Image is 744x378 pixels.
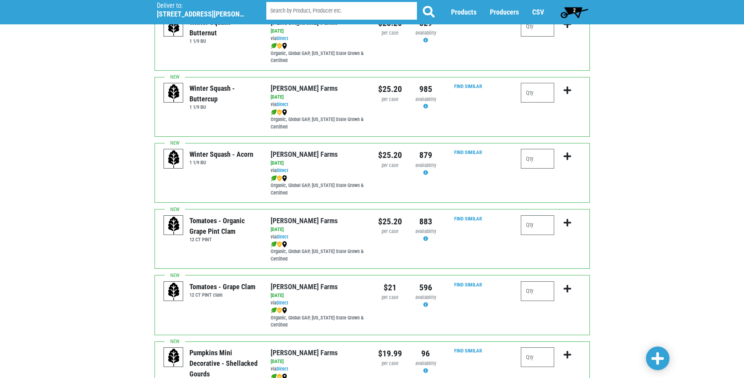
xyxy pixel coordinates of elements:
div: Organic, Global GAP, [US_STATE] State Grown & Certified [271,108,366,131]
div: 883 [414,215,438,228]
span: 2 [573,7,576,13]
div: Organic, Global GAP, [US_STATE] State Grown & Certified [271,307,366,329]
div: [DATE] [271,292,366,299]
div: Organic, Global GAP, [US_STATE] State Grown & Certified [271,42,366,65]
h6: 1 1/9 BU [189,160,253,165]
input: Qty [521,281,554,301]
a: [PERSON_NAME] Farms [271,18,338,26]
a: Direct [276,300,288,306]
a: Direct [276,167,288,173]
div: via [271,101,366,108]
img: safety-e55c860ca8c00a9c171001a62a92dabd.png [277,43,282,49]
div: 985 [414,83,438,95]
div: Organic, Global GAP, [US_STATE] State Grown & Certified [271,174,366,197]
div: [DATE] [271,358,366,365]
div: via [271,365,366,373]
div: Tomatoes - Grape Clam [189,281,255,292]
div: via [271,233,366,241]
a: Find Similar [454,348,482,354]
a: Find Similar [454,282,482,288]
span: availability [415,96,436,102]
a: [PERSON_NAME] Farms [271,84,338,92]
div: $25.20 [378,149,402,161]
div: 596 [414,281,438,294]
a: 2 [557,4,592,20]
a: [PERSON_NAME] Farms [271,150,338,158]
img: safety-e55c860ca8c00a9c171001a62a92dabd.png [277,109,282,116]
img: placeholder-variety-43d6402dacf2d531de610a020419775a.svg [164,83,184,103]
h6: 12 CT PINT clam [189,292,255,298]
input: Qty [521,149,554,169]
div: via [271,35,366,42]
img: map_marker-0e94453035b3232a4d21701695807de9.png [282,241,287,248]
img: map_marker-0e94453035b3232a4d21701695807de9.png [282,109,287,116]
img: safety-e55c860ca8c00a9c171001a62a92dabd.png [277,241,282,248]
input: Qty [521,83,554,103]
div: $25.20 [378,83,402,95]
input: Search by Product, Producer etc. [266,2,417,20]
input: Qty [521,17,554,37]
div: 879 [414,149,438,161]
img: placeholder-variety-43d6402dacf2d531de610a020419775a.svg [164,216,184,235]
div: [DATE] [271,226,366,233]
span: availability [415,360,436,366]
img: leaf-e5c59151409436ccce96b2ca1b28e03c.png [271,175,277,182]
img: safety-e55c860ca8c00a9c171001a62a92dabd.png [277,307,282,314]
h5: [STREET_ADDRESS][PERSON_NAME] [157,10,246,18]
input: Qty [521,347,554,367]
a: Direct [276,366,288,372]
div: via [271,167,366,174]
div: Winter Squash - Acorn [189,149,253,160]
div: [DATE] [271,160,366,167]
a: Find Similar [454,216,482,222]
h6: 12 CT PINT [189,237,259,242]
a: [PERSON_NAME] Farms [271,283,338,291]
img: leaf-e5c59151409436ccce96b2ca1b28e03c.png [271,307,277,314]
img: placeholder-variety-43d6402dacf2d531de610a020419775a.svg [164,17,184,37]
div: Organic, Global GAP, [US_STATE] State Grown & Certified [271,240,366,263]
img: map_marker-0e94453035b3232a4d21701695807de9.png [282,43,287,49]
div: Winter Squash - Buttercup [189,83,259,104]
div: per case [378,162,402,169]
div: per case [378,360,402,367]
span: availability [415,162,436,168]
div: $25.20 [378,215,402,228]
div: per case [378,294,402,301]
img: safety-e55c860ca8c00a9c171001a62a92dabd.png [277,175,282,182]
h6: 1 1/9 BU [189,104,259,110]
div: Tomatoes - Organic Grape Pint Clam [189,215,259,237]
span: availability [415,30,436,36]
div: [DATE] [271,94,366,101]
a: [PERSON_NAME] Farms [271,217,338,225]
p: Deliver to: [157,2,246,10]
a: Direct [276,234,288,240]
img: map_marker-0e94453035b3232a4d21701695807de9.png [282,175,287,182]
a: Products [451,8,477,17]
a: [PERSON_NAME] Farms [271,349,338,357]
div: 96 [414,347,438,360]
a: CSV [532,8,544,17]
span: availability [415,294,436,300]
img: leaf-e5c59151409436ccce96b2ca1b28e03c.png [271,241,277,248]
img: placeholder-variety-43d6402dacf2d531de610a020419775a.svg [164,282,184,301]
div: $19.99 [378,347,402,360]
div: per case [378,29,402,37]
div: [DATE] [271,28,366,35]
div: per case [378,228,402,235]
div: Winter Squash - Butternut [189,17,259,38]
img: leaf-e5c59151409436ccce96b2ca1b28e03c.png [271,109,277,116]
div: per case [378,96,402,103]
img: placeholder-variety-43d6402dacf2d531de610a020419775a.svg [164,149,184,169]
img: map_marker-0e94453035b3232a4d21701695807de9.png [282,307,287,314]
a: Direct [276,101,288,107]
a: Producers [490,8,519,17]
img: leaf-e5c59151409436ccce96b2ca1b28e03c.png [271,43,277,49]
div: $21 [378,281,402,294]
div: via [271,299,366,307]
a: Find Similar [454,149,482,155]
input: Qty [521,215,554,235]
a: Direct [276,35,288,41]
img: placeholder-variety-43d6402dacf2d531de610a020419775a.svg [164,348,184,367]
